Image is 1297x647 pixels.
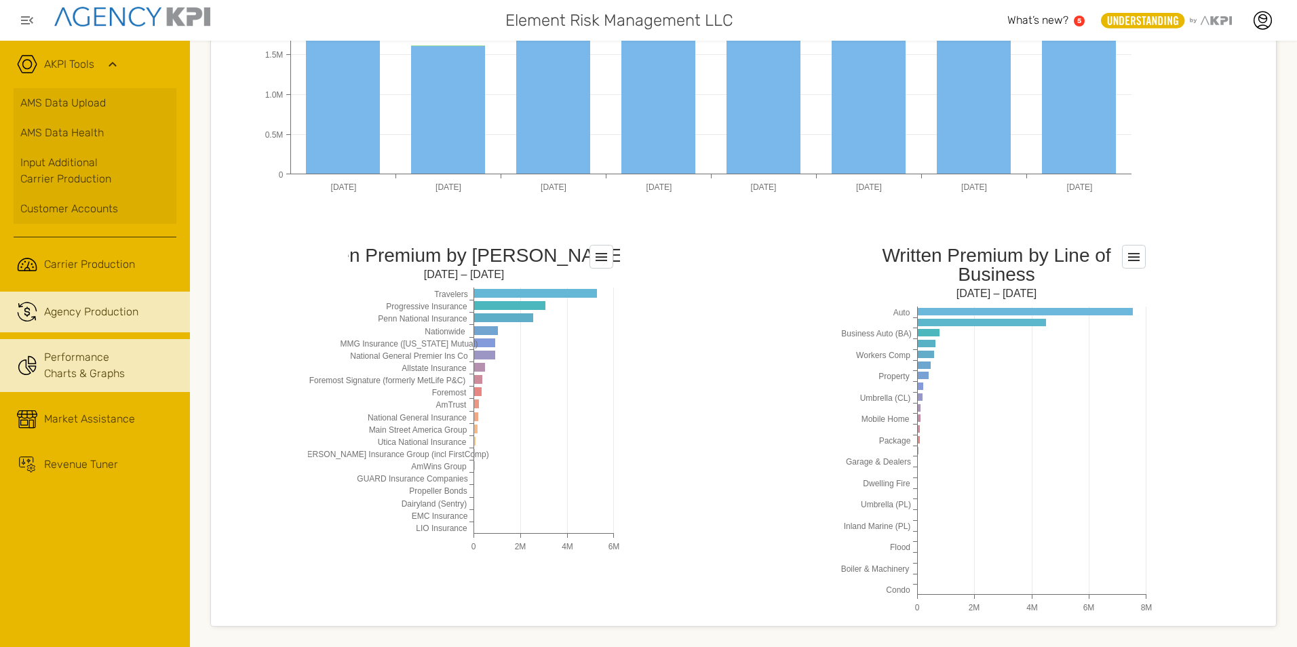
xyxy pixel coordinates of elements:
text: MMG Insurance ([US_STATE] Mutual) [340,339,478,349]
div: Market Assistance [44,411,135,427]
text: 0 [278,170,283,180]
text: [DATE] [856,182,882,192]
text: 8M [1140,603,1152,612]
text: Utica National Insurance [377,437,466,447]
text: Allstate Insurance [402,364,467,373]
a: AKPI Tools [44,56,94,73]
text: EMC Insurance [411,511,467,521]
text: [DATE] [435,182,461,192]
text: 1.5M [265,50,283,60]
text: [DATE] – [DATE] [423,269,504,280]
text: [DATE] [961,182,987,192]
text: Penn National Insurance [378,314,467,323]
tspan: Auto [893,308,910,317]
text: Dairyland (Sentry) [401,499,467,509]
text: Written Premium by [PERSON_NAME] [300,245,627,266]
text: AmWins Group [411,462,467,471]
text: National General Premier Ins Co [350,351,468,361]
tspan: Business Auto (BA) [841,329,911,338]
div: Customer Accounts [20,201,170,217]
text: 4M [1026,603,1038,612]
text: Progressive Insurance [386,302,467,311]
a: AMS Data Upload [14,88,176,118]
text: [DATE] – [DATE] [956,288,1037,299]
a: Customer Accounts [14,194,176,224]
text: LIO Insurance [416,524,467,533]
tspan: Business [958,264,1035,285]
div: Revenue Tuner [44,456,118,473]
text: Nationwide [425,327,465,336]
text: 5 [1077,17,1081,24]
text: 0.5M [265,130,283,140]
text: Propeller Bonds [409,486,467,496]
text: [DATE] [541,182,566,192]
text: [DATE] [330,182,356,192]
tspan: Written Premium by Line of [882,245,1110,266]
tspan: Garage & Dealers [845,457,910,467]
text: [PERSON_NAME] Insurance Group (incl FirstComp) [299,450,488,459]
text: 2M [968,603,980,612]
text: National General Insurance [367,413,466,423]
img: agencykpi-logo-550x69-2d9e3fa8.png [54,7,210,26]
tspan: Package [878,436,910,446]
a: 5 [1074,16,1085,26]
text: 1.0M [265,90,283,100]
tspan: Workers Comp [856,351,910,360]
text: 4M [562,542,573,551]
tspan: Boiler & Machinery [840,564,909,574]
tspan: Inland Marine (PL) [843,522,910,531]
span: Carrier Production [44,256,135,273]
span: Element Risk Management LLC [505,8,733,33]
text: [DATE] [750,182,776,192]
span: AMS Data Health [20,125,104,141]
a: Input AdditionalCarrier Production [14,148,176,194]
tspan: Property [878,372,909,381]
tspan: Dwelling Fire [863,479,910,488]
tspan: Umbrella (CL) [859,393,910,403]
text: 2M [514,542,526,551]
tspan: Mobile Home [861,414,909,424]
text: 0 [471,542,476,551]
text: [DATE] [1066,182,1092,192]
text: 0 [914,603,919,612]
text: 6M [1083,603,1094,612]
text: Main Street America Group [368,425,467,435]
text: Travelers [434,290,468,299]
div: Agency Production [44,304,138,320]
text: [DATE] [646,182,672,192]
tspan: Umbrella (PL) [860,500,910,509]
text: GUARD Insurance Companies [357,474,467,484]
a: AMS Data Health [14,118,176,148]
tspan: Foremost Signature (formerly MetLife P&C) [309,376,465,385]
tspan: Flood [889,543,910,552]
text: Foremost [431,388,466,397]
tspan: Condo [886,585,910,595]
span: What’s new? [1007,14,1068,26]
text: AmTrust [435,400,467,410]
text: 6M [608,542,619,551]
